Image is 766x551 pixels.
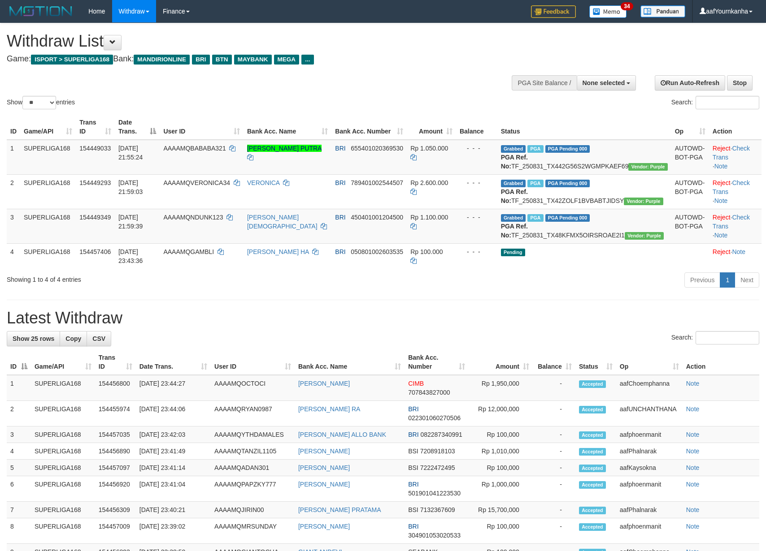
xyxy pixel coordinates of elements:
td: aafphoenmanit [616,426,683,443]
span: Rp 1.100.000 [410,214,448,221]
a: Note [686,405,700,413]
a: Reject [713,248,731,255]
span: Marked by aafheankoy [527,145,543,153]
th: Op: activate to sort column ascending [616,349,683,375]
a: Note [714,197,728,204]
span: [DATE] 21:55:24 [118,145,143,161]
span: Pending [501,249,525,256]
span: Marked by aafheankoy [527,214,543,222]
span: 34 [621,2,633,10]
a: Note [714,163,728,170]
td: 154456309 [95,502,136,518]
a: Previous [684,272,720,288]
td: 154457009 [95,518,136,544]
td: AAAAMQJIRIN00 [211,502,295,518]
a: Run Auto-Refresh [655,75,725,90]
td: SUPERLIGA168 [31,518,95,544]
th: Op: activate to sort column ascending [671,114,709,140]
td: 2 [7,401,31,426]
td: AAAAMQADAN301 [211,460,295,476]
span: 154449293 [79,179,111,186]
td: AAAAMQMRSUNDAY [211,518,295,544]
div: - - - [460,213,494,222]
span: AAAAMQVERONICA34 [163,179,230,186]
td: SUPERLIGA168 [20,140,76,175]
td: 8 [7,518,31,544]
td: - [533,426,575,443]
img: Button%20Memo.svg [589,5,627,18]
th: Balance [456,114,497,140]
td: aafChoemphanna [616,375,683,401]
td: - [533,460,575,476]
span: Copy 7208918103 to clipboard [420,448,455,455]
th: Amount: activate to sort column ascending [469,349,533,375]
td: [DATE] 23:44:27 [136,375,211,401]
span: Accepted [579,481,606,489]
a: Note [686,523,700,530]
td: 1 [7,140,20,175]
span: Copy 022301060270506 to clipboard [408,414,461,422]
a: Reject [713,179,731,186]
span: Copy 7222472495 to clipboard [420,464,455,471]
td: - [533,443,575,460]
td: aafPhalnarak [616,443,683,460]
th: Trans ID: activate to sort column ascending [95,349,136,375]
td: AUTOWD-BOT-PGA [671,209,709,243]
td: aafphoenmanit [616,518,683,544]
td: AAAAMQPAPZKY777 [211,476,295,502]
td: 7 [7,502,31,518]
span: 154449349 [79,214,111,221]
span: [DATE] 21:59:03 [118,179,143,195]
a: [PERSON_NAME] PRATAMA [298,506,381,513]
td: 154455974 [95,401,136,426]
span: Copy 789401002544507 to clipboard [351,179,403,186]
span: 154457406 [79,248,111,255]
h1: Withdraw List [7,32,502,50]
span: BTN [212,55,232,65]
a: Note [686,448,700,455]
th: Status: activate to sort column ascending [575,349,616,375]
img: Feedback.jpg [531,5,576,18]
a: [PERSON_NAME] [298,448,350,455]
input: Search: [696,331,759,344]
td: TF_250831_TX442G56S2WGMPKAEF69 [497,140,671,175]
span: Accepted [579,523,606,531]
th: Action [709,114,762,140]
td: - [533,401,575,426]
span: Rp 100.000 [410,248,443,255]
a: Next [735,272,759,288]
span: Accepted [579,406,606,413]
td: Rp 1,010,000 [469,443,533,460]
div: - - - [460,247,494,256]
label: Search: [671,331,759,344]
img: MOTION_logo.png [7,4,75,18]
td: · · [709,174,762,209]
a: Note [686,380,700,387]
span: [DATE] 21:59:39 [118,214,143,230]
span: MANDIRIONLINE [134,55,190,65]
a: Check Trans [713,179,750,195]
a: Check Trans [713,145,750,161]
td: SUPERLIGA168 [20,209,76,243]
td: Rp 12,000,000 [469,401,533,426]
span: Rp 1.050.000 [410,145,448,152]
span: MAYBANK [234,55,272,65]
span: PGA Pending [545,214,590,222]
b: PGA Ref. No: [501,223,528,239]
a: [PERSON_NAME] PUTRA [247,145,322,152]
span: [DATE] 23:43:36 [118,248,143,264]
td: TF_250831_TX42ZOLF1BVBABTJIDSY [497,174,671,209]
th: Amount: activate to sort column ascending [407,114,456,140]
a: Note [686,431,700,438]
td: aafKaysokna [616,460,683,476]
td: 3 [7,209,20,243]
th: Date Trans.: activate to sort column descending [115,114,160,140]
span: Accepted [579,380,606,388]
span: Copy 050801002603535 to clipboard [351,248,403,255]
span: Grabbed [501,145,526,153]
th: Date Trans.: activate to sort column ascending [136,349,211,375]
a: [PERSON_NAME] [298,380,350,387]
th: Balance: activate to sort column ascending [533,349,575,375]
span: AAAAMQNDUNK123 [163,214,223,221]
span: MEGA [274,55,300,65]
